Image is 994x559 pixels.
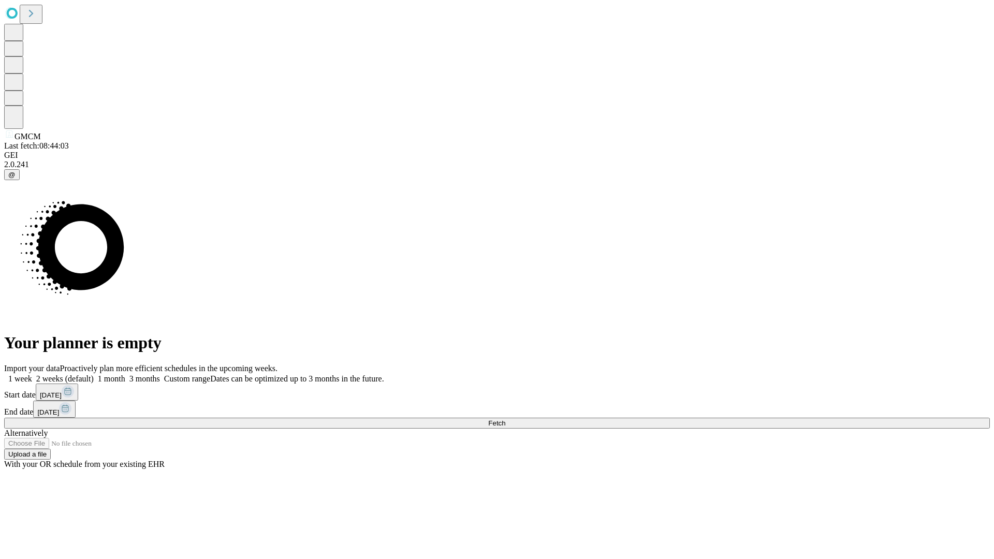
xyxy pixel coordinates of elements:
[4,418,990,429] button: Fetch
[4,151,990,160] div: GEI
[4,364,60,373] span: Import your data
[36,384,78,401] button: [DATE]
[129,374,160,383] span: 3 months
[37,408,59,416] span: [DATE]
[4,141,69,150] span: Last fetch: 08:44:03
[14,132,41,141] span: GMCM
[60,364,277,373] span: Proactively plan more efficient schedules in the upcoming weeks.
[4,160,990,169] div: 2.0.241
[4,169,20,180] button: @
[36,374,94,383] span: 2 weeks (default)
[4,401,990,418] div: End date
[4,384,990,401] div: Start date
[4,429,48,437] span: Alternatively
[488,419,505,427] span: Fetch
[4,460,165,468] span: With your OR schedule from your existing EHR
[40,391,62,399] span: [DATE]
[33,401,76,418] button: [DATE]
[164,374,210,383] span: Custom range
[8,171,16,179] span: @
[98,374,125,383] span: 1 month
[210,374,384,383] span: Dates can be optimized up to 3 months in the future.
[4,333,990,352] h1: Your planner is empty
[4,449,51,460] button: Upload a file
[8,374,32,383] span: 1 week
